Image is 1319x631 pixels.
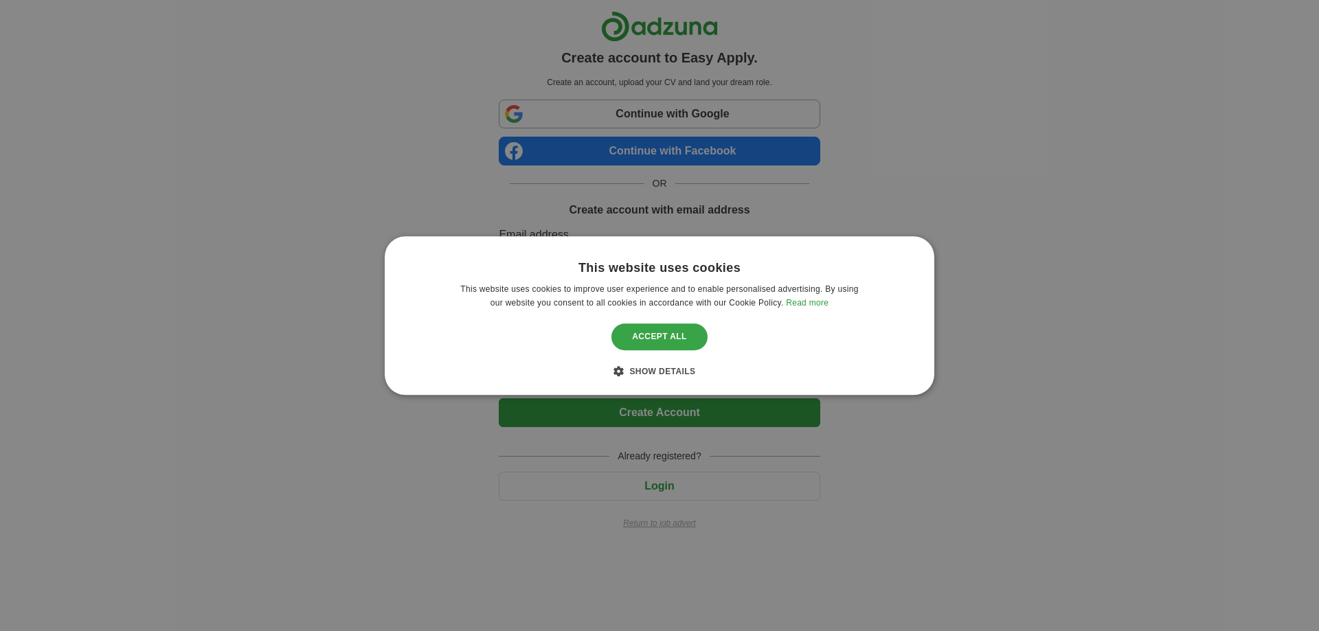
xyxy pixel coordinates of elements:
[629,367,695,376] span: Show details
[624,364,696,378] div: Show details
[578,260,741,276] div: This website uses cookies
[460,284,858,308] span: This website uses cookies to improve user experience and to enable personalised advertising. By u...
[611,324,708,350] div: Accept all
[786,298,828,308] a: Read more, opens a new window
[385,236,934,395] div: Cookie consent dialog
